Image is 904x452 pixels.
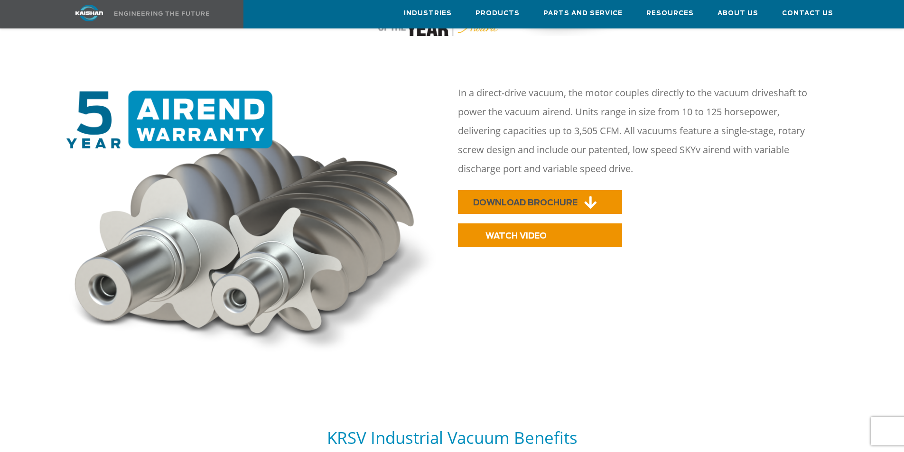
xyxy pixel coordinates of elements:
[473,199,578,207] span: DOWNLOAD BROCHURE
[543,0,623,26] a: Parts and Service
[404,0,452,26] a: Industries
[475,8,520,19] span: Products
[404,8,452,19] span: Industries
[485,232,547,240] span: WATCH VIDEO
[646,8,694,19] span: Resources
[475,0,520,26] a: Products
[782,8,833,19] span: Contact Us
[458,223,622,247] a: WATCH VIDEO
[59,91,447,360] img: warranty
[54,5,125,21] img: kaishan logo
[458,83,813,178] p: In a direct-drive vacuum, the motor couples directly to the vacuum driveshaft to power the vacuum...
[718,8,758,19] span: About Us
[718,0,758,26] a: About Us
[646,0,694,26] a: Resources
[114,11,209,16] img: Engineering the future
[458,190,622,214] a: DOWNLOAD BROCHURE
[59,427,845,448] h5: KRSV Industrial Vacuum Benefits
[782,0,833,26] a: Contact Us
[543,8,623,19] span: Parts and Service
